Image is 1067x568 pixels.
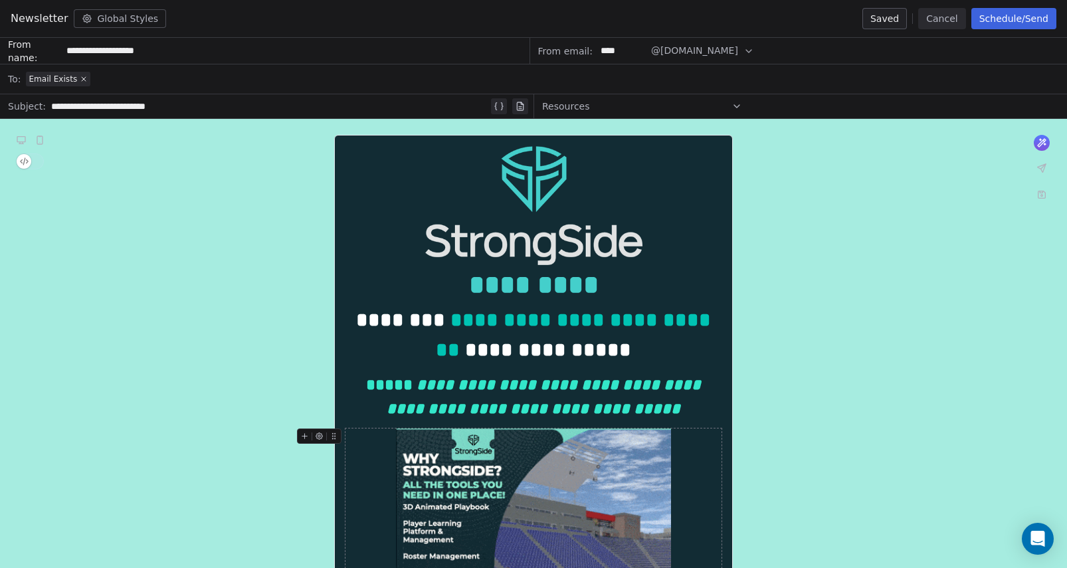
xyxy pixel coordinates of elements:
[918,8,965,29] button: Cancel
[29,74,77,84] span: Email Exists
[971,8,1056,29] button: Schedule/Send
[1022,523,1054,555] div: Open Intercom Messenger
[8,38,61,64] span: From name:
[538,45,593,58] span: From email:
[542,100,590,113] span: Resources
[8,72,21,86] span: To:
[862,8,907,29] button: Saved
[74,9,167,28] button: Global Styles
[8,100,46,117] span: Subject:
[11,11,68,27] span: Newsletter
[651,44,738,58] span: @[DOMAIN_NAME]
